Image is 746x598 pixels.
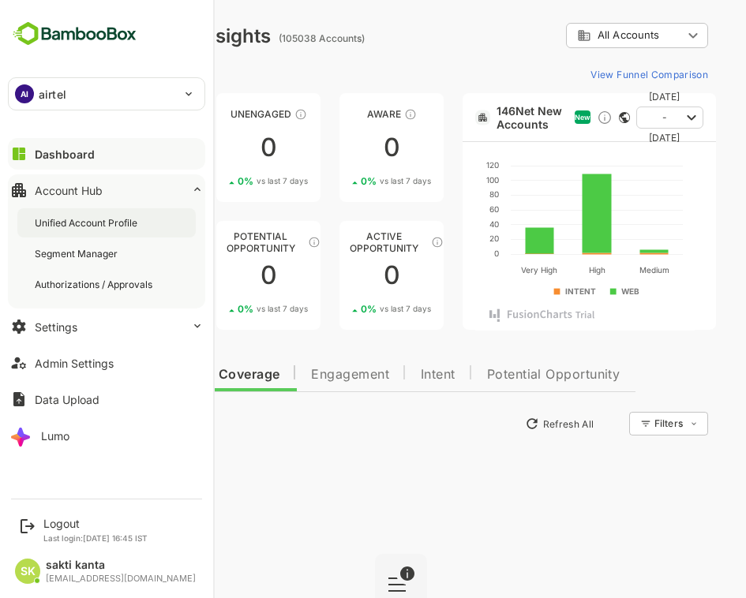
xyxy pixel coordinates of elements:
[38,93,142,202] a: UnreachedThese accounts have not been engaged with for a defined time period00%vs last 7 days
[284,135,388,160] div: 0
[15,559,40,584] div: SK
[431,175,444,185] text: 100
[38,135,142,160] div: 0
[349,108,362,121] div: These accounts have just entered the buying cycle and need further nurturing
[253,236,265,249] div: These accounts are MQAs and can be passed on to Inside Sales
[38,221,142,330] a: EngagedThese accounts are warm, further nurturing would qualify them to MQAs00%vs last 7 days
[284,221,388,330] a: Active OpportunityThese accounts have open opportunities which might be at any of the Sales Stage...
[161,221,265,330] a: Potential OpportunityThese accounts are MQAs and can be passed on to Inside Sales00%vs last 7 days
[35,148,95,161] div: Dashboard
[376,236,388,249] div: These accounts have open opportunities which might be at any of the Sales Stages
[434,234,444,243] text: 20
[256,368,334,381] span: Engagement
[598,409,653,438] div: Filters
[35,184,103,197] div: Account Hub
[38,236,142,248] div: Engaged
[182,175,253,187] div: 0 %
[59,175,129,187] div: 0 %
[434,204,444,214] text: 60
[542,29,604,41] span: All Accounts
[182,303,253,315] div: 0 %
[161,93,265,202] a: UnengagedThese accounts have not shown enough engagement and need nurturing00%vs last 7 days
[239,108,252,121] div: These accounts have not shown enough engagement and need nurturing
[584,265,614,275] text: Medium
[161,263,265,288] div: 0
[38,24,216,47] div: Dashboard Insights
[366,368,400,381] span: Intent
[441,104,513,131] a: 146Net New Accounts
[324,303,376,315] span: vs last 7 days
[201,175,253,187] span: vs last 7 days
[431,160,444,170] text: 120
[581,107,648,129] button: [DATE] - [DATE]
[109,236,122,249] div: These accounts are warm, further nurturing would qualify them to MQAs
[46,574,196,584] div: [EMAIL_ADDRESS][DOMAIN_NAME]
[533,265,549,275] text: High
[46,559,196,572] div: sakti kanta
[43,533,148,543] p: Last login: [DATE] 16:45 IST
[434,219,444,229] text: 40
[15,84,34,103] div: AI
[599,417,628,429] div: Filters
[324,175,376,187] span: vs last 7 days
[463,411,545,436] button: Refresh All
[35,278,156,291] div: Authorizations / Approvals
[78,175,129,187] span: vs last 7 days
[38,108,142,120] div: Unreached
[306,175,376,187] div: 0 %
[78,303,129,315] span: vs last 7 days
[8,347,205,379] button: Admin Settings
[35,393,99,406] div: Data Upload
[439,249,444,258] text: 0
[35,247,121,260] div: Segment Manager
[434,189,444,199] text: 80
[284,93,388,202] a: AwareThese accounts have just entered the buying cycle and need further nurturing00%vs last 7 days
[161,135,265,160] div: 0
[564,112,575,123] div: This card does not support filter and segments
[9,78,204,110] div: AIairtel
[466,265,502,275] text: Very High
[522,28,628,43] div: All Accounts
[201,303,253,315] span: vs last 7 days
[35,216,141,230] div: Unified Account Profile
[284,236,388,248] div: Active Opportunity
[594,87,624,148] span: [DATE] - [DATE]
[511,21,653,51] div: All Accounts
[54,368,224,381] span: Data Quality and Coverage
[39,86,66,103] p: airtel
[284,263,388,288] div: 0
[284,108,388,120] div: Aware
[8,138,205,170] button: Dashboard
[38,263,142,288] div: 0
[8,383,205,415] button: Data Upload
[35,320,77,334] div: Settings
[542,110,557,125] div: Discover new ICP-fit accounts showing engagement — via intent surges, anonymous website visits, L...
[8,311,205,342] button: Settings
[8,174,205,206] button: Account Hub
[59,303,129,315] div: 0 %
[41,429,69,443] div: Lumo
[38,409,153,438] button: New Insights
[306,303,376,315] div: 0 %
[519,113,535,121] span: New
[161,108,265,120] div: Unengaged
[223,32,314,44] ag: (105038 Accounts)
[35,357,114,370] div: Admin Settings
[529,62,653,87] button: View Funnel Comparison
[161,236,265,248] div: Potential Opportunity
[432,368,565,381] span: Potential Opportunity
[43,517,148,530] div: Logout
[115,108,128,121] div: These accounts have not been engaged with for a defined time period
[8,19,141,49] img: BambooboxFullLogoMark.5f36c76dfaba33ec1ec1367b70bb1252.svg
[8,420,205,451] button: Lumo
